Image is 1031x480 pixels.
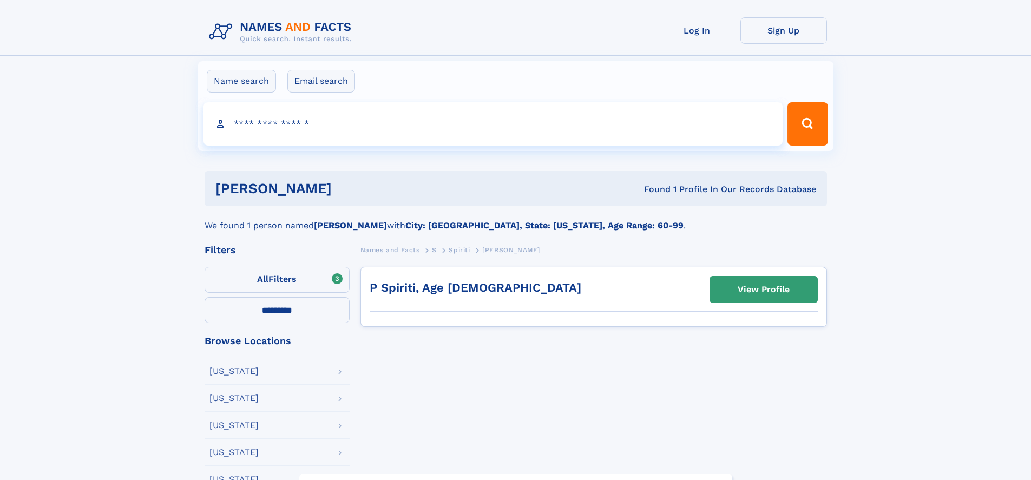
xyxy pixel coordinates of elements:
h1: [PERSON_NAME] [215,182,488,195]
div: Found 1 Profile In Our Records Database [488,183,816,195]
span: [PERSON_NAME] [482,246,540,254]
div: Filters [205,245,350,255]
a: Sign Up [740,17,827,44]
a: S [432,243,437,257]
div: View Profile [738,277,790,302]
b: [PERSON_NAME] [314,220,387,231]
button: Search Button [787,102,828,146]
div: [US_STATE] [209,367,259,376]
div: [US_STATE] [209,421,259,430]
div: [US_STATE] [209,394,259,403]
a: P Spiriti, Age [DEMOGRAPHIC_DATA] [370,281,581,294]
input: search input [203,102,783,146]
div: [US_STATE] [209,448,259,457]
b: City: [GEOGRAPHIC_DATA], State: [US_STATE], Age Range: 60-99 [405,220,684,231]
label: Filters [205,267,350,293]
span: S [432,246,437,254]
label: Email search [287,70,355,93]
img: Logo Names and Facts [205,17,360,47]
span: Spiriti [449,246,470,254]
a: Log In [654,17,740,44]
span: All [257,274,268,284]
label: Name search [207,70,276,93]
a: Spiriti [449,243,470,257]
div: Browse Locations [205,336,350,346]
a: Names and Facts [360,243,420,257]
a: View Profile [710,277,817,303]
div: We found 1 person named with . [205,206,827,232]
